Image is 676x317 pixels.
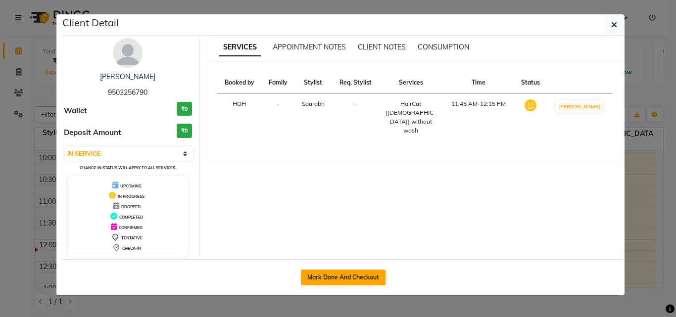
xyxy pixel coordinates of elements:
span: Deposit Amount [64,127,121,138]
span: CLIENT NOTES [358,43,406,51]
th: Services [379,72,443,93]
h5: Client Detail [62,15,119,30]
th: Stylist [294,72,332,93]
span: 9503256790 [108,88,147,97]
a: [PERSON_NAME] [100,72,155,81]
span: CHECK-IN [122,246,141,251]
span: COMPLETED [119,215,143,220]
span: DROPPED [121,204,141,209]
span: Saurabh [302,100,325,107]
th: Booked by [217,72,262,93]
button: Mark Done And Checkout [301,270,386,285]
span: SERVICES [219,39,261,56]
td: - [332,93,379,141]
h3: ₹0 [177,102,192,116]
span: APPOINTMENT NOTES [273,43,346,51]
small: Change in status will apply to all services. [80,165,176,170]
div: HairCut [[DEMOGRAPHIC_DATA]] without wash [385,99,437,135]
td: HOH [217,93,262,141]
img: avatar [113,38,143,68]
th: Time [443,72,514,93]
span: TENTATIVE [121,235,143,240]
h3: ₹0 [177,124,192,138]
span: CONSUMPTION [418,43,469,51]
button: [PERSON_NAME] [556,100,603,113]
td: - [262,93,295,141]
td: 11:45 AM-12:15 PM [443,93,514,141]
th: Status [514,72,547,93]
span: IN PROGRESS [118,194,145,199]
th: Family [262,72,295,93]
span: CONFIRMED [119,225,143,230]
span: Wallet [64,105,87,117]
span: UPCOMING [120,183,142,188]
th: Req. Stylist [332,72,379,93]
